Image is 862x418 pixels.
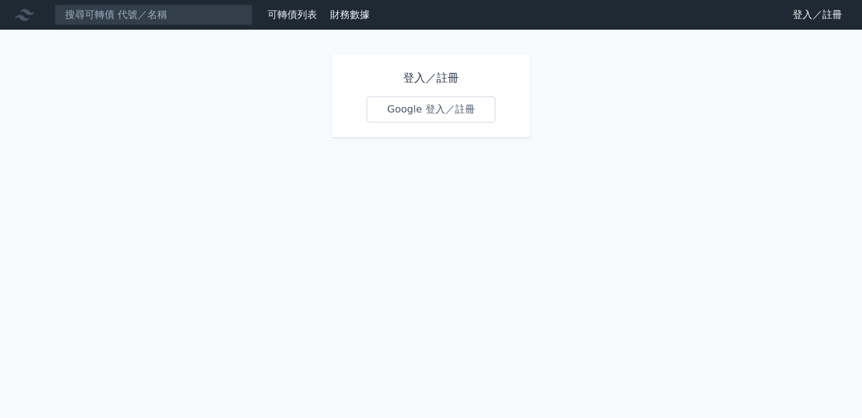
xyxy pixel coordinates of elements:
input: 搜尋可轉債 代號／名稱 [54,4,253,25]
a: Google 登入／註冊 [367,96,495,122]
a: 財務數據 [330,9,370,20]
a: 登入／註冊 [783,5,852,25]
h1: 登入／註冊 [367,69,495,87]
a: 可轉債列表 [268,9,317,20]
